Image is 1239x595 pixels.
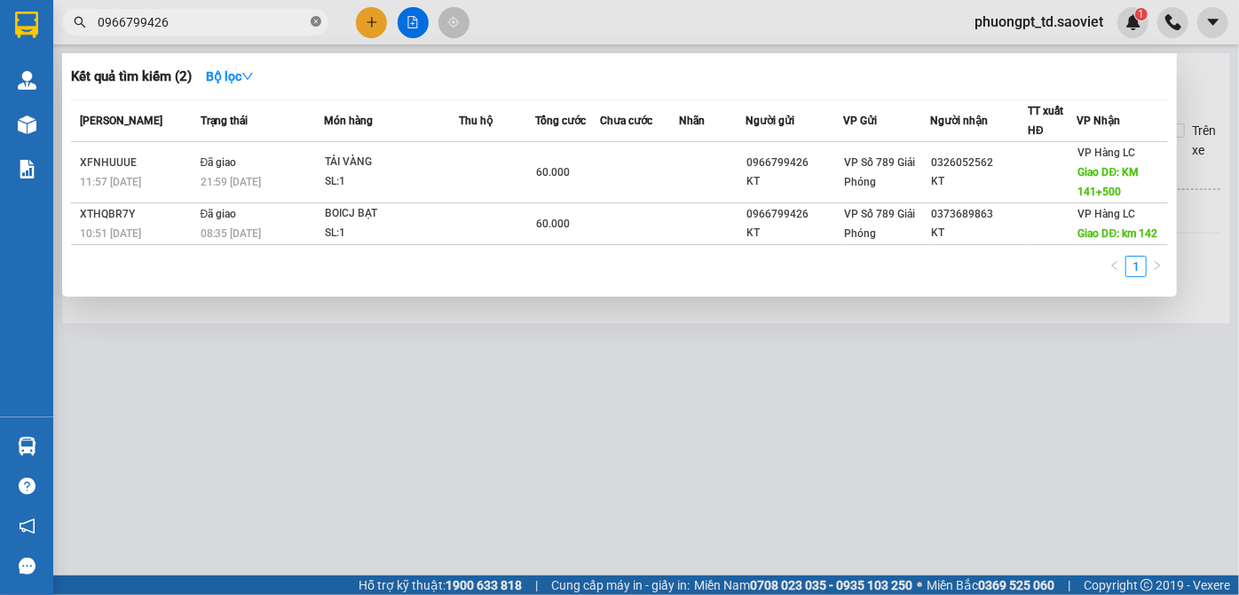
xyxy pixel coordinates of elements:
span: Nhãn [679,115,705,127]
span: down [241,70,254,83]
span: search [74,16,86,28]
span: 21:59 [DATE] [201,176,262,188]
li: Previous Page [1104,256,1125,277]
span: Trạng thái [201,115,249,127]
span: [PERSON_NAME] [80,115,162,127]
div: KT [932,224,1028,242]
span: VP Số 789 Giải Phóng [844,156,915,188]
img: logo-vxr [15,12,38,38]
span: close-circle [311,16,321,27]
span: 11:57 [DATE] [80,176,141,188]
div: SL: 1 [325,172,458,192]
span: right [1152,260,1163,271]
span: VP Hàng LC [1078,147,1136,159]
button: left [1104,256,1125,277]
button: Bộ lọcdown [192,62,268,91]
span: Đã giao [201,208,237,220]
div: 0966799426 [747,154,843,172]
span: Tổng cước [535,115,586,127]
span: Người nhận [931,115,989,127]
div: 0373689863 [932,205,1028,224]
li: 1 [1125,256,1147,277]
span: VP Số 789 Giải Phóng [844,208,915,240]
button: right [1147,256,1168,277]
strong: Bộ lọc [206,69,254,83]
span: 08:35 [DATE] [201,227,262,240]
img: warehouse-icon [18,115,36,134]
span: close-circle [311,14,321,31]
span: Món hàng [324,115,373,127]
div: KT [747,224,843,242]
span: notification [19,518,36,535]
span: left [1109,260,1120,271]
span: question-circle [19,478,36,495]
li: Next Page [1147,256,1168,277]
span: Giao DĐ: KM 141+500 [1078,166,1140,198]
span: 10:51 [DATE] [80,227,141,240]
div: 0966799426 [747,205,843,224]
img: solution-icon [18,160,36,178]
span: Chưa cước [600,115,652,127]
span: VP Nhận [1077,115,1121,127]
img: warehouse-icon [18,71,36,90]
img: warehouse-icon [18,437,36,456]
a: 1 [1126,257,1146,276]
span: VP Hàng LC [1078,208,1136,220]
div: 0326052562 [932,154,1028,172]
div: TẢI VÀNG [325,153,458,172]
div: XTHQBR7Y [80,205,195,224]
span: Người gửi [746,115,795,127]
span: VP Gửi [843,115,877,127]
span: Giao DĐ: km 142 [1078,227,1158,240]
div: SL: 1 [325,224,458,243]
span: 60.000 [536,218,570,230]
span: TT xuất HĐ [1028,105,1063,137]
input: Tìm tên, số ĐT hoặc mã đơn [98,12,307,32]
span: 60.000 [536,166,570,178]
div: BOICJ BẠT [325,204,458,224]
span: Đã giao [201,156,237,169]
span: message [19,558,36,575]
div: KT [932,172,1028,191]
span: Thu hộ [459,115,493,127]
h3: Kết quả tìm kiếm ( 2 ) [71,67,192,86]
div: XFNHUUUE [80,154,195,172]
div: KT [747,172,843,191]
